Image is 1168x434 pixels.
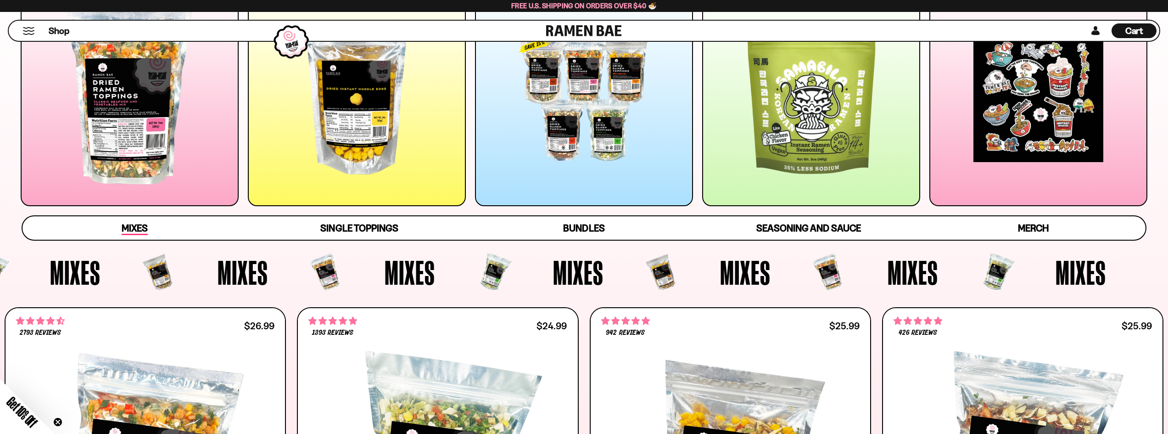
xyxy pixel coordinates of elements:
button: Mobile Menu Trigger [22,27,35,35]
span: Single Toppings [320,222,398,234]
a: Single Toppings [247,216,471,240]
a: Bundles [472,216,696,240]
span: Bundles [563,222,604,234]
a: Shop [49,23,69,38]
span: Mixes [385,255,435,289]
span: Merch [1018,222,1049,234]
a: Merch [921,216,1146,240]
span: Mixes [218,255,268,289]
div: $26.99 [244,321,274,330]
span: Mixes [50,255,101,289]
span: Mixes [1056,255,1106,289]
span: Mixes [720,255,771,289]
span: 2793 reviews [20,329,61,337]
span: Cart [1125,25,1143,36]
span: 426 reviews [899,329,937,337]
button: Close teaser [53,417,62,427]
span: Mixes [122,222,148,235]
a: Mixes [22,216,247,240]
span: 4.75 stars [601,315,650,327]
span: 4.68 stars [16,315,65,327]
span: 4.76 stars [308,315,357,327]
span: 942 reviews [606,329,644,337]
span: Mixes [553,255,604,289]
a: Seasoning and Sauce [696,216,921,240]
span: 1393 reviews [312,329,353,337]
span: Seasoning and Sauce [756,222,861,234]
span: Shop [49,25,69,37]
a: Cart [1112,21,1157,41]
span: Free U.S. Shipping on Orders over $40 🍜 [511,1,657,10]
span: 4.76 stars [894,315,942,327]
div: $25.99 [1122,321,1152,330]
div: $24.99 [536,321,567,330]
span: Mixes [888,255,938,289]
span: Get 10% Off [4,394,40,430]
div: $25.99 [829,321,860,330]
